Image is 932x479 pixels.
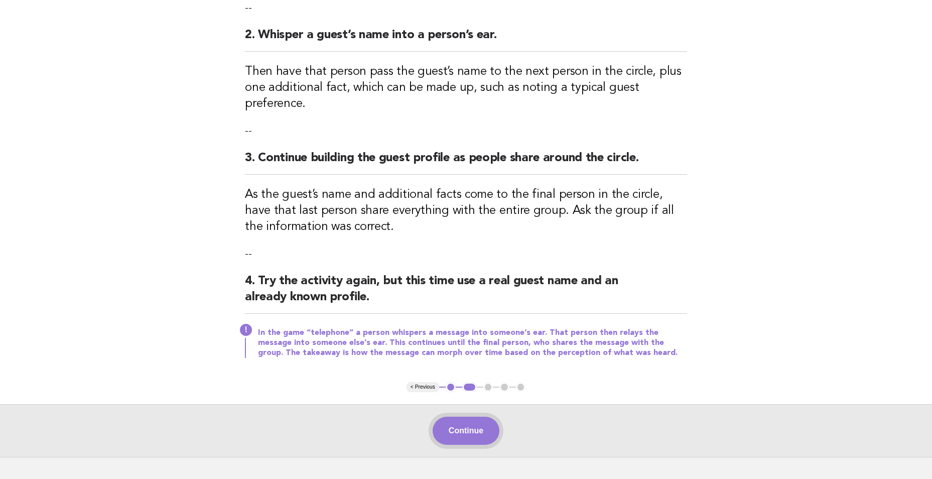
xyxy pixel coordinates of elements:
button: Continue [433,417,499,445]
p: -- [245,247,687,261]
p: In the game “telephone” a person whispers a message into someone’s ear. That person then relays t... [258,328,687,358]
p: -- [245,124,687,138]
h3: As the guest’s name and additional facts come to the final person in the circle, have that last p... [245,187,687,235]
h2: 3. Continue building the guest profile as people share around the circle. [245,150,687,175]
button: < Previous [407,382,439,392]
h2: 2. Whisper a guest’s name into a person’s ear. [245,27,687,52]
p: -- [245,1,687,15]
button: 2 [462,382,477,392]
button: 1 [446,382,456,392]
h2: 4. Try the activity again, but this time use a real guest name and an already known profile. [245,273,687,314]
h3: Then have that person pass the guest’s name to the next person in the circle, plus one additional... [245,64,687,112]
